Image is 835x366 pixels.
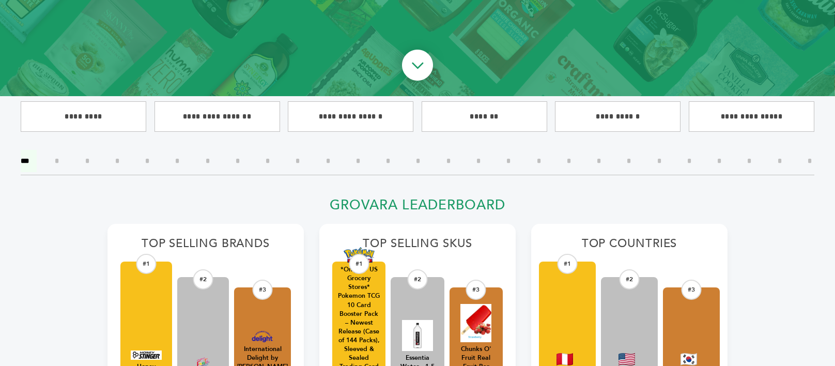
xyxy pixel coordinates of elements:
div: #3 [253,280,273,300]
div: #3 [682,280,702,300]
div: #1 [136,254,157,274]
div: #2 [620,269,640,289]
img: Peru Flag [556,353,573,365]
img: International Delight by Danone US [247,331,278,342]
div: #1 [349,254,369,274]
div: #3 [466,280,486,300]
div: #2 [193,269,213,289]
img: Honey Stinger [131,350,162,360]
img: Essentia Water - 1.5 Liter Bottles [402,320,433,351]
img: ourBrandsHeroArrow.png [390,39,445,94]
h2: Top Selling Brands [120,237,291,256]
div: #1 [558,254,578,274]
img: Chunks O' Fruit Real Fruit Bar Strawberry [460,304,491,342]
img: *Only for US Grocery Stores* Pokemon TCG 10 Card Booster Pack – Newest Release (Case of 144 Packs... [344,247,375,263]
div: #2 [407,269,427,289]
h2: Top Selling SKUs [332,237,503,256]
h2: Top Countries [544,237,715,256]
img: South Korea Flag [681,353,697,365]
img: United States Flag [618,353,635,365]
h2: Grovara Leaderboard [107,197,728,219]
